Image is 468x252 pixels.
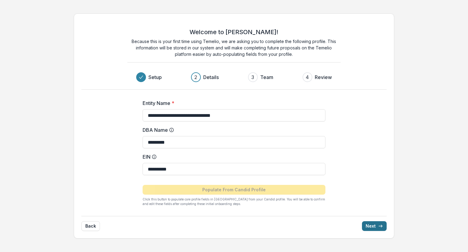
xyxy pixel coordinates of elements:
[315,74,332,81] h3: Review
[143,99,322,107] label: Entity Name
[190,28,278,36] h2: Welcome to [PERSON_NAME]!
[194,74,197,81] div: 2
[143,197,325,206] p: Click this button to populate core profile fields in [GEOGRAPHIC_DATA] from your Candid profile. ...
[81,221,100,231] button: Back
[203,74,219,81] h3: Details
[143,126,322,134] label: DBA Name
[127,38,341,57] p: Because this is your first time using Temelio, we are asking you to complete the following profil...
[143,153,322,160] label: EIN
[251,74,254,81] div: 3
[260,74,273,81] h3: Team
[136,72,332,82] div: Progress
[362,221,387,231] button: Next
[306,74,309,81] div: 4
[143,185,325,195] button: Populate From Candid Profile
[148,74,162,81] h3: Setup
